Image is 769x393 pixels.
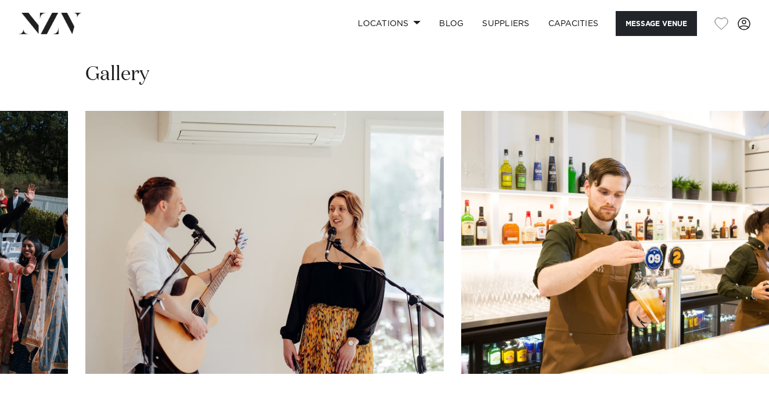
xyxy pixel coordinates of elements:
img: nzv-logo.png [19,13,82,34]
a: SUPPLIERS [473,11,538,36]
a: BLOG [430,11,473,36]
a: Capacities [539,11,608,36]
a: Locations [348,11,430,36]
button: Message Venue [616,11,697,36]
swiper-slide: 20 / 30 [85,111,444,374]
h2: Gallery [85,62,149,88]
